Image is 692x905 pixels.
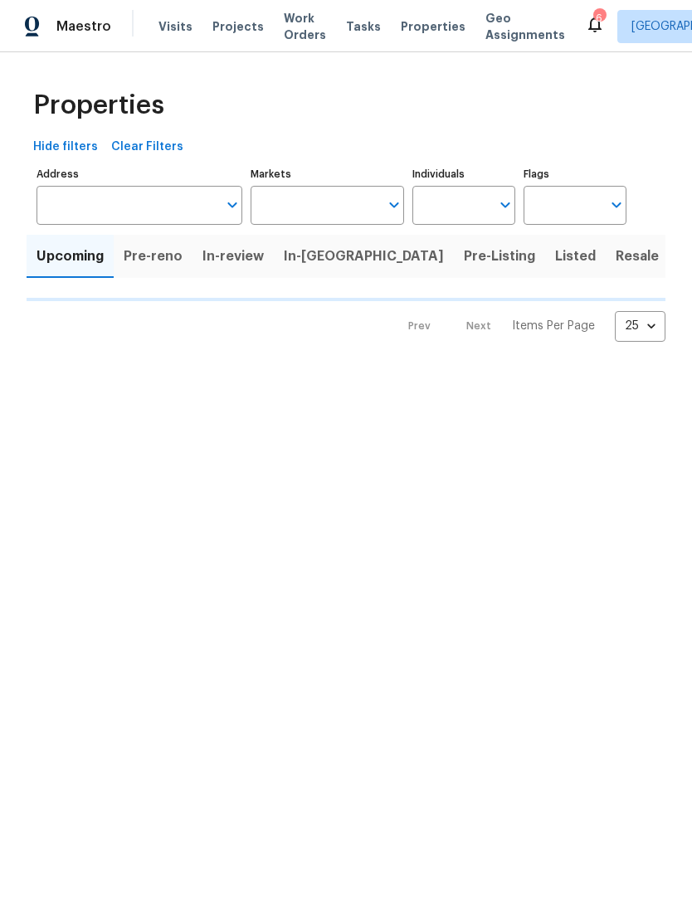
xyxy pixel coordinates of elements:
span: Resale [616,245,659,268]
button: Open [494,193,517,217]
span: Tasks [346,21,381,32]
button: Clear Filters [105,132,190,163]
span: Work Orders [284,10,326,43]
span: Projects [212,18,264,35]
nav: Pagination Navigation [392,311,665,342]
span: Properties [33,97,164,114]
span: Hide filters [33,137,98,158]
button: Open [605,193,628,217]
span: Clear Filters [111,137,183,158]
label: Flags [524,169,626,179]
span: Geo Assignments [485,10,565,43]
button: Hide filters [27,132,105,163]
span: Visits [158,18,192,35]
div: 25 [615,304,665,348]
p: Items Per Page [512,318,595,334]
div: 6 [593,10,605,27]
span: Upcoming [37,245,104,268]
button: Open [221,193,244,217]
span: Maestro [56,18,111,35]
label: Markets [251,169,405,179]
span: In-[GEOGRAPHIC_DATA] [284,245,444,268]
span: In-review [202,245,264,268]
label: Address [37,169,242,179]
span: Listed [555,245,596,268]
button: Open [383,193,406,217]
label: Individuals [412,169,515,179]
span: Properties [401,18,465,35]
span: Pre-Listing [464,245,535,268]
span: Pre-reno [124,245,183,268]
